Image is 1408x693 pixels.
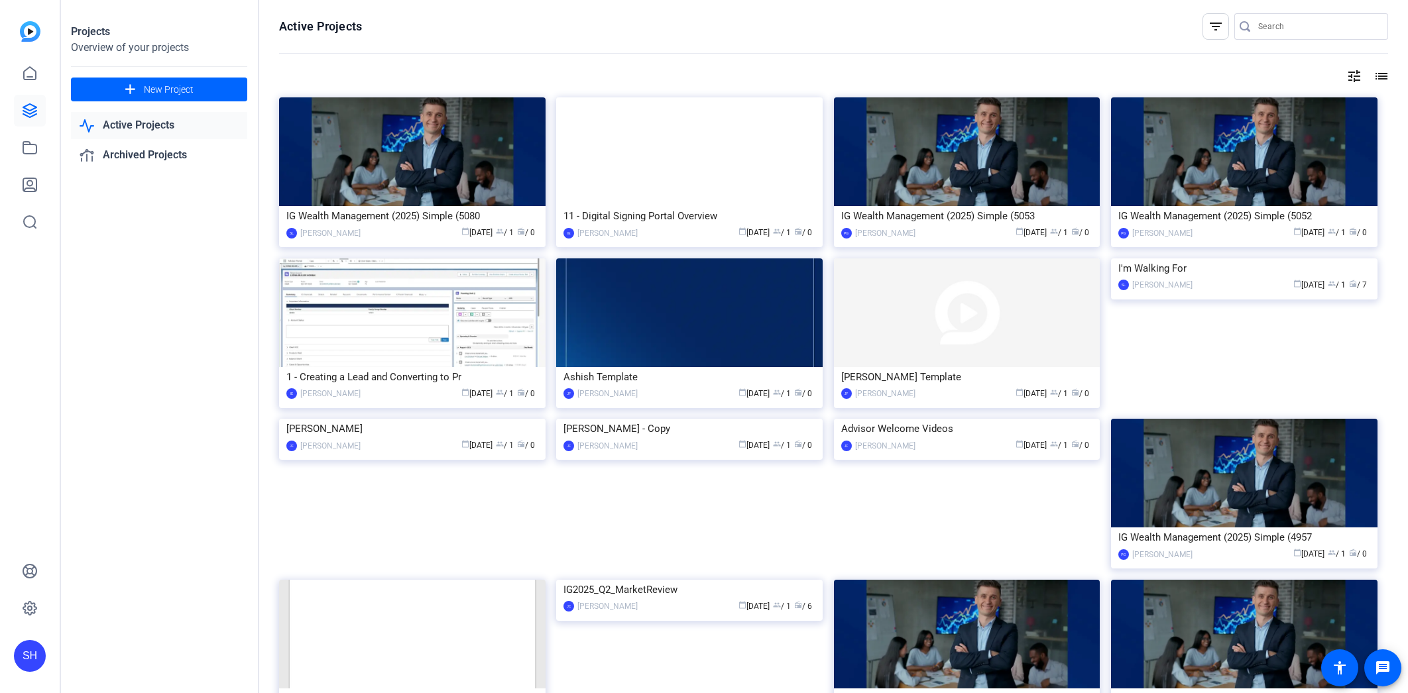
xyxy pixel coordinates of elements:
[1349,549,1357,557] span: radio
[841,367,1093,387] div: [PERSON_NAME] Template
[1050,388,1058,396] span: group
[773,388,781,396] span: group
[496,227,504,235] span: group
[286,441,297,451] div: JF
[461,228,493,237] span: [DATE]
[517,227,525,235] span: radio
[71,24,247,40] div: Projects
[1016,228,1047,237] span: [DATE]
[577,439,638,453] div: [PERSON_NAME]
[794,602,812,611] span: / 6
[794,389,812,398] span: / 0
[1293,280,1301,288] span: calendar_today
[738,440,746,448] span: calendar_today
[794,227,802,235] span: radio
[855,439,915,453] div: [PERSON_NAME]
[144,83,194,97] span: New Project
[20,21,40,42] img: blue-gradient.svg
[1016,441,1047,450] span: [DATE]
[1016,389,1047,398] span: [DATE]
[71,112,247,139] a: Active Projects
[1332,660,1348,676] mat-icon: accessibility
[773,228,791,237] span: / 1
[1328,227,1336,235] span: group
[841,228,852,239] div: PG
[1346,68,1362,84] mat-icon: tune
[773,602,791,611] span: / 1
[1071,389,1089,398] span: / 0
[841,419,1093,439] div: Advisor Welcome Videos
[496,228,514,237] span: / 1
[841,441,852,451] div: JF
[517,440,525,448] span: radio
[577,227,638,240] div: [PERSON_NAME]
[738,602,770,611] span: [DATE]
[1258,19,1378,34] input: Search
[855,227,915,240] div: [PERSON_NAME]
[1208,19,1224,34] mat-icon: filter_list
[738,228,770,237] span: [DATE]
[794,388,802,396] span: radio
[1349,227,1357,235] span: radio
[1375,660,1391,676] mat-icon: message
[71,40,247,56] div: Overview of your projects
[1071,228,1089,237] span: / 0
[563,388,574,399] div: JF
[1050,441,1068,450] span: / 1
[841,388,852,399] div: JF
[841,206,1093,226] div: IG Wealth Management (2025) Simple (5053
[517,441,535,450] span: / 0
[1293,549,1324,559] span: [DATE]
[563,580,815,600] div: IG2025_Q2_MarketReview
[517,228,535,237] span: / 0
[1293,280,1324,290] span: [DATE]
[286,367,538,387] div: 1 - Creating a Lead and Converting to Pr
[794,441,812,450] span: / 0
[1050,389,1068,398] span: / 1
[1293,228,1324,237] span: [DATE]
[461,388,469,396] span: calendar_today
[1328,549,1336,557] span: group
[794,228,812,237] span: / 0
[286,388,297,399] div: IE
[1071,440,1079,448] span: radio
[563,228,574,239] div: IE
[1118,206,1370,226] div: IG Wealth Management (2025) Simple (5052
[1372,68,1388,84] mat-icon: list
[773,227,781,235] span: group
[300,227,361,240] div: [PERSON_NAME]
[286,206,538,226] div: IG Wealth Management (2025) Simple (5080
[496,389,514,398] span: / 1
[1016,440,1024,448] span: calendar_today
[1328,549,1346,559] span: / 1
[738,601,746,609] span: calendar_today
[1118,280,1129,290] div: SL
[773,389,791,398] span: / 1
[738,441,770,450] span: [DATE]
[1050,228,1068,237] span: / 1
[577,387,638,400] div: [PERSON_NAME]
[577,600,638,613] div: [PERSON_NAME]
[738,227,746,235] span: calendar_today
[1293,549,1301,557] span: calendar_today
[1016,227,1024,235] span: calendar_today
[563,206,815,226] div: 11 - Digital Signing Portal Overview
[563,441,574,451] div: JF
[1118,258,1370,278] div: I'm Walking For
[1118,527,1370,547] div: IG Wealth Management (2025) Simple (4957
[461,441,493,450] span: [DATE]
[563,419,815,439] div: [PERSON_NAME] - Copy
[71,78,247,101] button: New Project
[1132,227,1193,240] div: [PERSON_NAME]
[300,439,361,453] div: [PERSON_NAME]
[1016,388,1024,396] span: calendar_today
[496,441,514,450] span: / 1
[1071,227,1079,235] span: radio
[286,419,538,439] div: [PERSON_NAME]
[563,367,815,387] div: Ashish Template
[773,601,781,609] span: group
[279,19,362,34] h1: Active Projects
[14,640,46,672] div: SH
[738,389,770,398] span: [DATE]
[773,440,781,448] span: group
